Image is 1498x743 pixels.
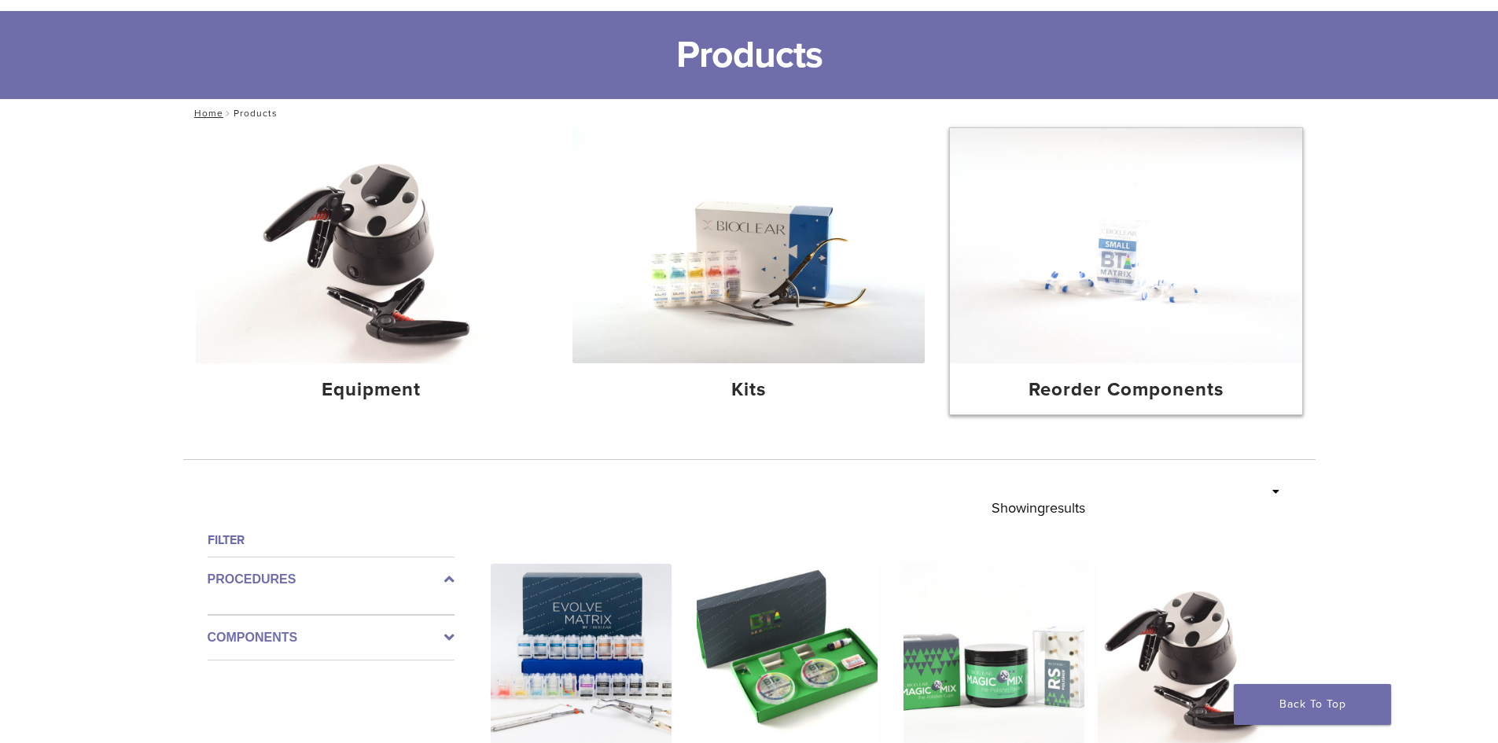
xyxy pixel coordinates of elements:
[950,128,1302,363] img: Reorder Components
[196,128,548,363] img: Equipment
[190,108,223,119] a: Home
[1234,684,1391,725] a: Back To Top
[208,531,455,550] h4: Filter
[183,99,1316,127] nav: Products
[196,128,548,414] a: Equipment
[962,376,1290,404] h4: Reorder Components
[585,376,912,404] h4: Kits
[208,628,455,647] label: Components
[223,109,234,117] span: /
[208,570,455,589] label: Procedures
[992,491,1085,524] p: Showing results
[572,128,925,363] img: Kits
[572,128,925,414] a: Kits
[950,128,1302,414] a: Reorder Components
[208,376,536,404] h4: Equipment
